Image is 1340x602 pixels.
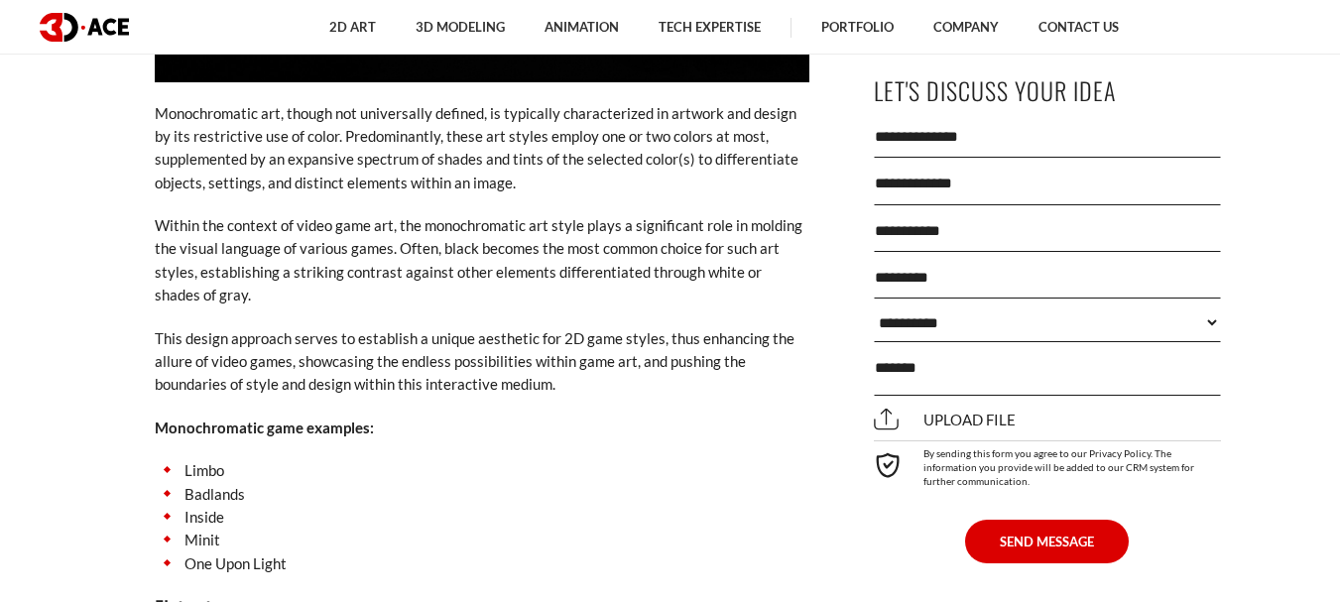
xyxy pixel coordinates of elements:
[874,411,1016,428] span: Upload file
[874,68,1221,113] p: Let's Discuss Your Idea
[40,13,129,42] img: logo dark
[155,327,809,397] p: This design approach serves to establish a unique aesthetic for 2D game styles, thus enhancing th...
[155,483,809,506] li: Badlands
[155,506,809,529] li: Inside
[874,440,1221,488] div: By sending this form you agree to our Privacy Policy. The information you provide will be added t...
[155,214,809,307] p: Within the context of video game art, the monochromatic art style plays a significant role in mol...
[155,459,809,482] li: Limbo
[155,419,374,436] strong: Monochromatic game examples:
[965,520,1129,563] button: SEND MESSAGE
[155,102,809,195] p: Monochromatic art, though not universally defined, is typically characterized in artwork and desi...
[155,529,809,551] li: Minit
[155,552,809,575] li: One Upon Light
